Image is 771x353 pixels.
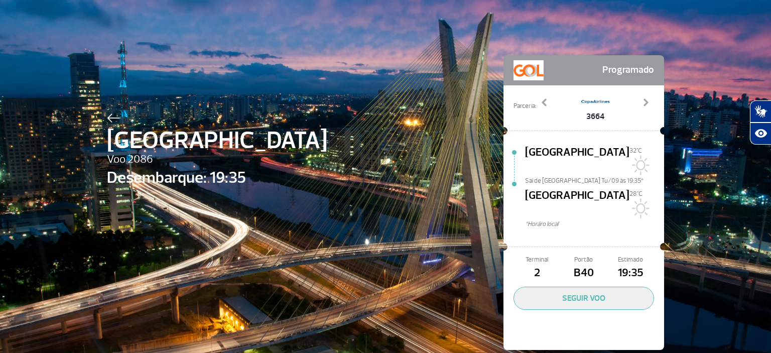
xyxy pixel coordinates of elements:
[525,187,629,219] span: [GEOGRAPHIC_DATA]
[580,110,610,123] span: 3664
[513,287,654,310] button: SEGUIR VOO
[525,219,664,229] span: *Horáro local
[513,101,536,111] span: Parceria:
[607,255,654,265] span: Estimado
[513,255,560,265] span: Terminal
[560,265,607,282] span: B40
[629,198,650,218] img: Sol
[560,255,607,265] span: Portão
[750,100,771,145] div: Plugin de acessibilidade da Hand Talk.
[750,100,771,123] button: Abrir tradutor de língua de sinais.
[107,151,327,168] span: Voo 2086
[107,123,327,159] span: [GEOGRAPHIC_DATA]
[607,265,654,282] span: 19:35
[602,60,654,80] span: Programado
[525,144,629,176] span: [GEOGRAPHIC_DATA]
[107,166,327,190] span: Desembarque: 19:35
[750,123,771,145] button: Abrir recursos assistivos.
[525,176,664,183] span: Sai de [GEOGRAPHIC_DATA] Tu/09 às 19:35*
[513,265,560,282] span: 2
[629,190,642,198] span: 28°C
[629,155,650,175] img: Sol
[629,147,642,155] span: 32°C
